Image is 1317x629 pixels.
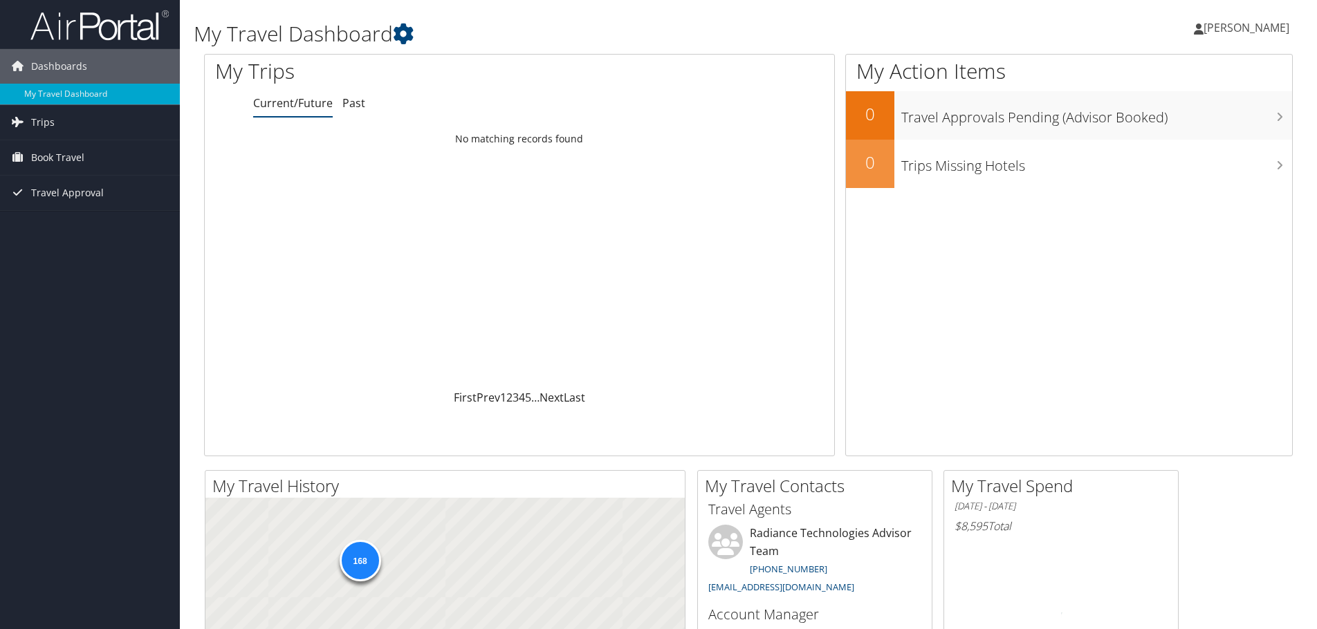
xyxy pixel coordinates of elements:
td: No matching records found [205,126,834,151]
h1: My Travel Dashboard [194,19,933,48]
span: … [531,390,540,405]
h3: Travel Agents [708,500,921,519]
a: [EMAIL_ADDRESS][DOMAIN_NAME] [708,581,854,593]
a: 0Travel Approvals Pending (Advisor Booked) [846,91,1292,140]
h2: My Travel Contacts [705,474,932,498]
img: airportal-logo.png [30,9,169,41]
a: 5 [525,390,531,405]
h3: Trips Missing Hotels [901,149,1292,176]
a: Past [342,95,365,111]
a: [PHONE_NUMBER] [750,563,827,575]
a: 2 [506,390,513,405]
div: 168 [339,540,380,581]
a: Next [540,390,564,405]
h6: Total [955,518,1168,534]
a: Current/Future [253,95,333,111]
li: Radiance Technologies Advisor Team [701,525,928,599]
span: Dashboards [31,49,87,84]
h6: [DATE] - [DATE] [955,500,1168,513]
h2: My Travel Spend [951,474,1178,498]
h3: Travel Approvals Pending (Advisor Booked) [901,101,1292,127]
span: $8,595 [955,518,988,534]
h2: 0 [846,102,894,126]
a: Last [564,390,585,405]
span: Travel Approval [31,176,104,210]
h3: Account Manager [708,605,921,624]
h2: My Travel History [212,474,685,498]
span: Trips [31,105,55,140]
h1: My Action Items [846,57,1292,86]
a: Prev [477,390,500,405]
span: [PERSON_NAME] [1204,20,1289,35]
a: 0Trips Missing Hotels [846,140,1292,188]
a: 3 [513,390,519,405]
a: First [454,390,477,405]
a: 4 [519,390,525,405]
h2: 0 [846,151,894,174]
span: Book Travel [31,140,84,175]
a: 1 [500,390,506,405]
h1: My Trips [215,57,562,86]
a: [PERSON_NAME] [1194,7,1303,48]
